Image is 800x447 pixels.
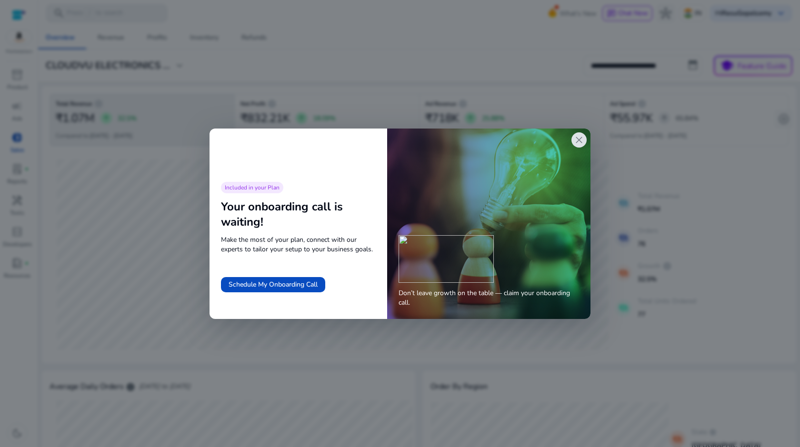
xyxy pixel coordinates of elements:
[221,199,376,229] div: Your onboarding call is waiting!
[229,279,318,289] span: Schedule My Onboarding Call
[573,134,585,146] span: close
[225,184,280,191] span: Included in your Plan
[399,288,579,308] span: Don’t leave growth on the table — claim your onboarding call.
[221,277,325,292] button: Schedule My Onboarding Call
[221,235,376,254] span: Make the most of your plan, connect with our experts to tailor your setup to your business goals.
